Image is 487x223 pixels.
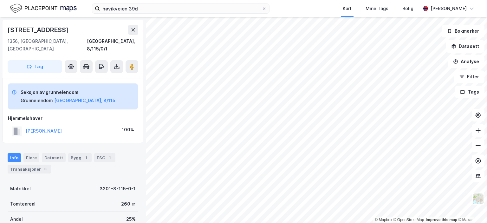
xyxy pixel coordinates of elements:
[23,153,39,162] div: Eiere
[8,25,70,35] div: [STREET_ADDRESS]
[100,185,136,193] div: 3201-8-115-0-1
[442,25,484,37] button: Bokmerker
[8,153,21,162] div: Info
[366,5,388,12] div: Mine Tags
[100,4,262,13] input: Søk på adresse, matrikkel, gårdeiere, leietakere eller personer
[402,5,413,12] div: Bolig
[431,5,467,12] div: [PERSON_NAME]
[454,70,484,83] button: Filter
[8,37,87,53] div: 1356, [GEOGRAPHIC_DATA], [GEOGRAPHIC_DATA]
[10,200,36,208] div: Tomteareal
[446,40,484,53] button: Datasett
[83,154,89,161] div: 1
[393,218,424,222] a: OpenStreetMap
[42,166,49,172] div: 3
[94,153,115,162] div: ESG
[455,193,487,223] iframe: Chat Widget
[10,215,23,223] div: Andel
[455,193,487,223] div: Kontrollprogram for chat
[10,3,77,14] img: logo.f888ab2527a4732fd821a326f86c7f29.svg
[87,37,138,53] div: [GEOGRAPHIC_DATA], 8/115/0/1
[42,153,66,162] div: Datasett
[126,215,136,223] div: 25%
[343,5,352,12] div: Kart
[107,154,113,161] div: 1
[21,97,53,104] div: Grunneiendom
[122,126,134,134] div: 100%
[8,165,51,174] div: Transaksjoner
[375,218,392,222] a: Mapbox
[121,200,136,208] div: 260 ㎡
[455,86,484,98] button: Tags
[448,55,484,68] button: Analyse
[8,60,62,73] button: Tag
[21,89,115,96] div: Seksjon av grunneiendom
[8,115,138,122] div: Hjemmelshaver
[68,153,92,162] div: Bygg
[10,185,31,193] div: Matrikkel
[54,97,115,104] button: [GEOGRAPHIC_DATA], 8/115
[426,218,457,222] a: Improve this map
